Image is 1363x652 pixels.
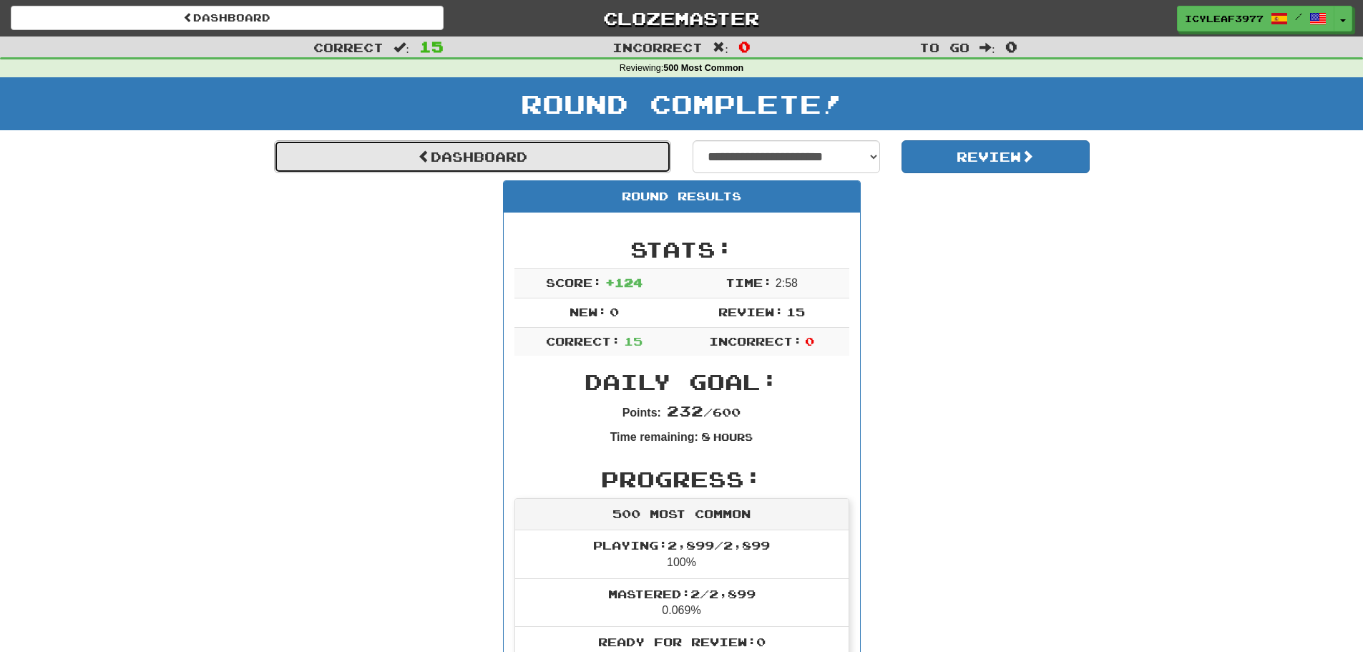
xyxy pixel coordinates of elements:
span: Score: [546,276,602,289]
span: Correct [313,40,384,54]
span: 2 : 58 [776,277,798,289]
span: Incorrect: [709,334,802,348]
small: Hours [713,431,753,443]
span: 8 [701,429,710,443]
span: 0 [805,334,814,348]
span: 0 [610,305,619,318]
span: Correct: [546,334,620,348]
span: To go [919,40,969,54]
span: Incorrect [612,40,703,54]
span: + 124 [605,276,643,289]
div: 500 Most Common [515,499,849,530]
span: 15 [786,305,805,318]
a: Dashboard [11,6,444,30]
span: Mastered: 2 / 2,899 [608,587,756,600]
strong: 500 Most Common [663,63,743,73]
span: IcyLeaf3977 [1185,12,1264,25]
span: / 600 [667,405,741,419]
span: New: [570,305,607,318]
li: 100% [515,530,849,579]
strong: Time remaining: [610,431,698,443]
span: 0 [1005,38,1017,55]
span: / [1295,11,1302,21]
span: 15 [419,38,444,55]
span: Playing: 2,899 / 2,899 [593,538,770,552]
span: Review: [718,305,783,318]
span: Time: [726,276,772,289]
a: IcyLeaf3977 / [1177,6,1334,31]
button: Review [902,140,1090,173]
div: Round Results [504,181,860,213]
strong: Points: [622,407,661,419]
span: 0 [738,38,751,55]
span: : [713,42,728,54]
span: 15 [624,334,643,348]
a: Dashboard [274,140,671,173]
h2: Stats: [514,238,849,261]
span: Ready for Review: 0 [598,635,766,648]
span: : [979,42,995,54]
h2: Daily Goal: [514,370,849,394]
span: 232 [667,402,703,419]
li: 0.069% [515,578,849,628]
h2: Progress: [514,467,849,491]
a: Clozemaster [465,6,898,31]
span: : [394,42,409,54]
h1: Round Complete! [5,89,1358,118]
